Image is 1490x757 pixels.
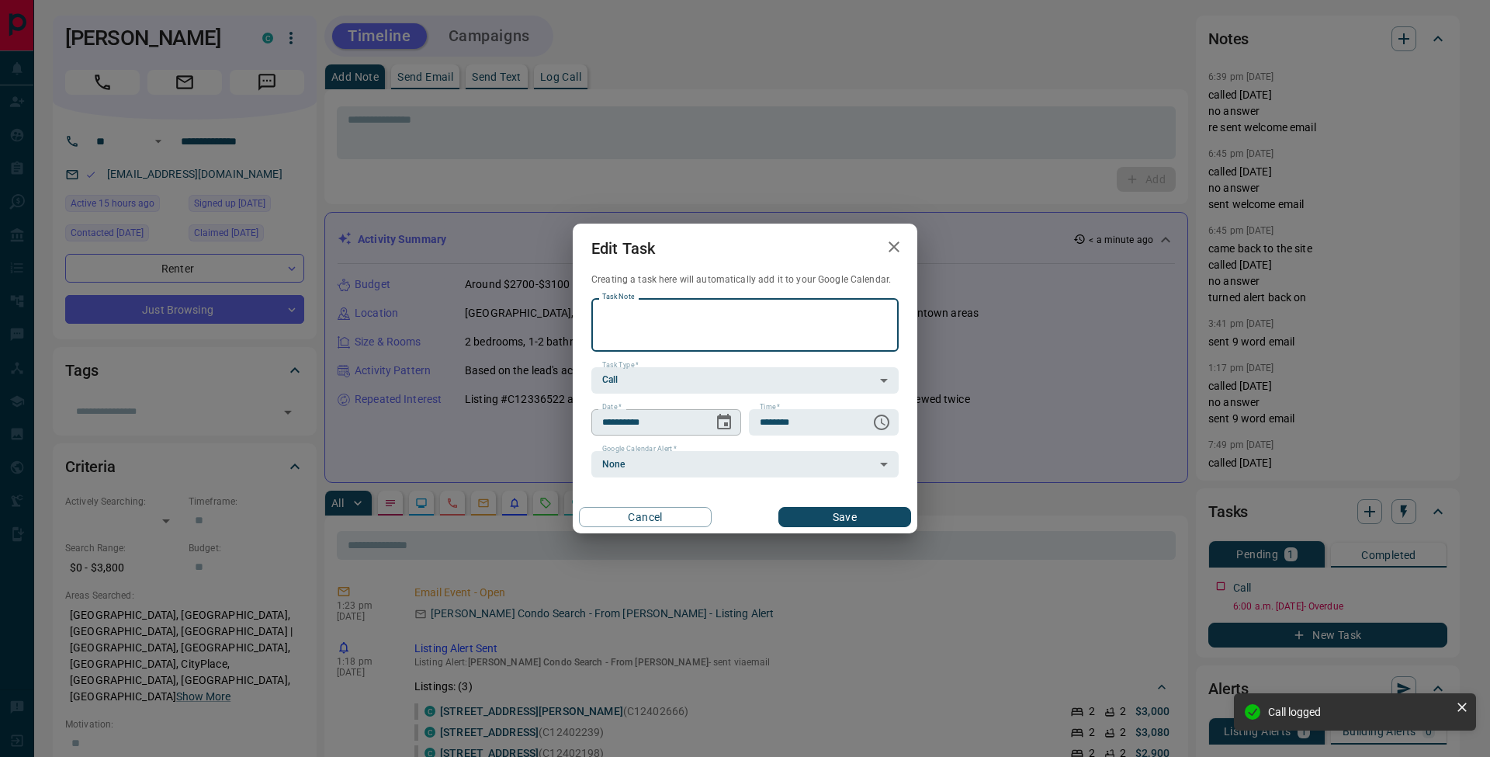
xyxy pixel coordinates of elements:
label: Time [760,402,780,412]
label: Google Calendar Alert [602,444,677,454]
label: Date [602,402,622,412]
p: Creating a task here will automatically add it to your Google Calendar. [591,273,899,286]
button: Cancel [579,507,712,527]
button: Choose time, selected time is 6:00 AM [866,407,897,438]
label: Task Note [602,292,634,302]
div: Call [591,367,899,394]
button: Choose date, selected date is Sep 11, 2025 [709,407,740,438]
button: Save [778,507,911,527]
h2: Edit Task [573,224,674,273]
label: Task Type [602,360,639,370]
div: Call logged [1268,706,1450,718]
div: None [591,451,899,477]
